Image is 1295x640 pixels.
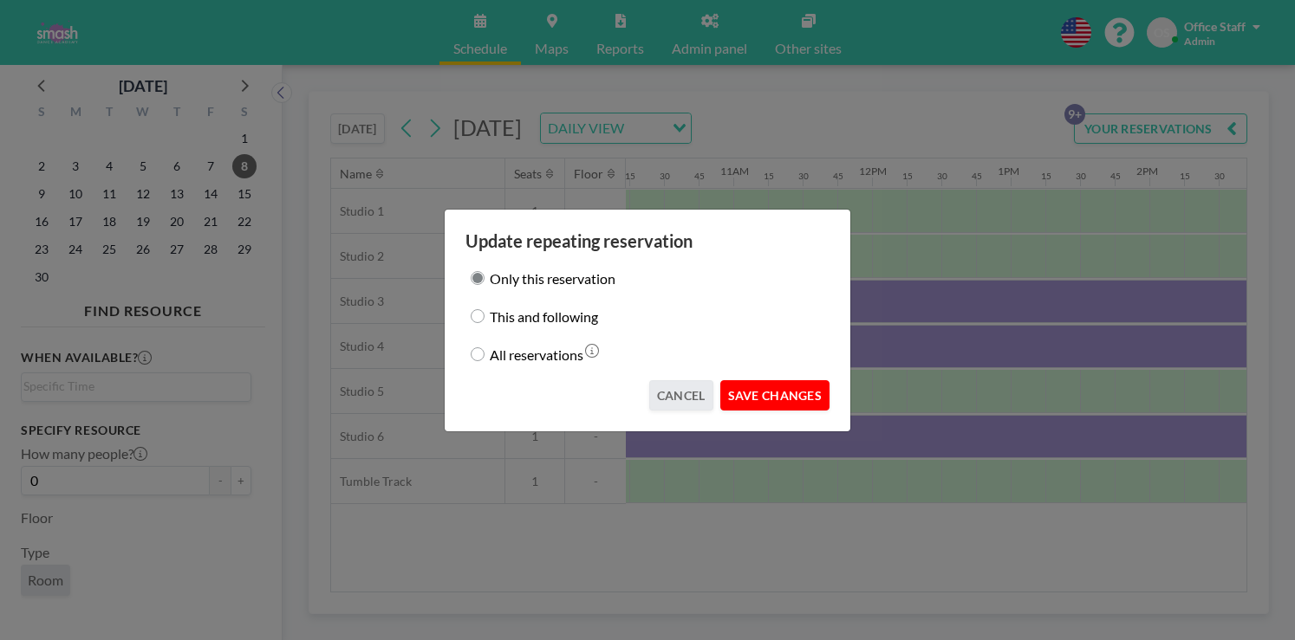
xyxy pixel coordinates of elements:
[720,380,830,411] button: SAVE CHANGES
[649,380,713,411] button: CANCEL
[490,342,583,366] label: All reservations
[490,304,598,328] label: This and following
[465,230,830,252] h3: Update repeating reservation
[490,266,615,290] label: Only this reservation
